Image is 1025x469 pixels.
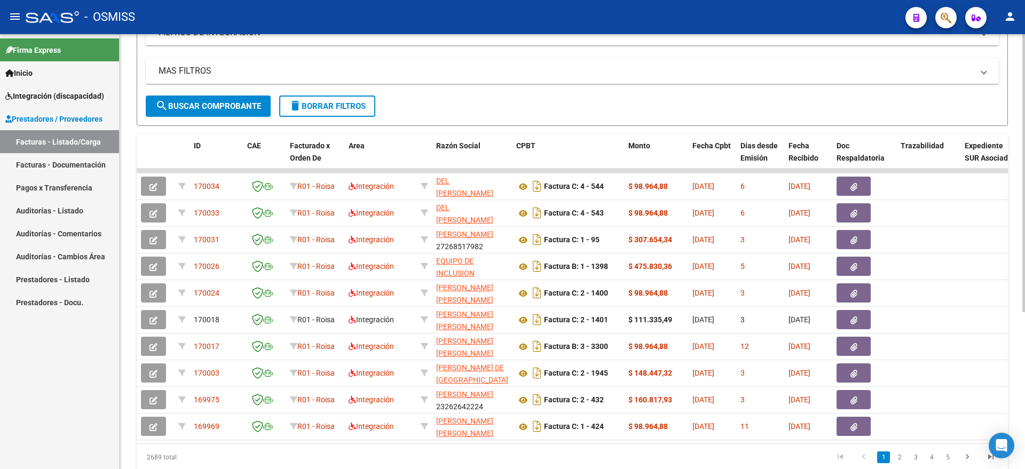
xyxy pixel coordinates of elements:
[628,262,672,271] strong: $ 475.830,36
[740,235,745,244] span: 3
[297,182,335,190] span: R01 - Roisa
[436,228,508,251] div: 27268517982
[297,342,335,351] span: R01 - Roisa
[544,182,604,191] strong: Factura C: 4 - 544
[740,395,745,404] span: 3
[981,451,1001,463] a: go to last page
[5,113,102,125] span: Prestadores / Proveedores
[194,369,219,377] span: 170003
[344,134,416,181] datatable-header-cell: Area
[909,451,922,463] a: 3
[349,342,394,351] span: Integración
[436,335,508,357] div: 27134332838
[628,141,650,150] span: Monto
[194,395,219,404] span: 169975
[194,209,219,217] span: 170033
[628,235,672,244] strong: $ 307.654,34
[544,209,604,218] strong: Factura C: 4 - 543
[692,369,714,377] span: [DATE]
[789,369,810,377] span: [DATE]
[832,134,896,181] datatable-header-cell: Doc Respaldatoria
[146,96,271,117] button: Buscar Comprobante
[1004,10,1016,23] mat-icon: person
[5,90,104,102] span: Integración (discapacidad)
[924,448,940,466] li: page 4
[740,369,745,377] span: 3
[908,448,924,466] li: page 3
[628,289,668,297] strong: $ 98.964,88
[692,182,714,190] span: [DATE]
[789,315,810,324] span: [DATE]
[349,315,394,324] span: Integración
[84,5,135,29] span: - OSMISS
[628,342,668,351] strong: $ 98.964,88
[941,451,954,463] a: 5
[544,343,608,351] strong: Factura B: 3 - 3300
[789,289,810,297] span: [DATE]
[784,134,832,181] datatable-header-cell: Fecha Recibido
[297,262,335,271] span: R01 - Roisa
[688,134,736,181] datatable-header-cell: Fecha Cpbt
[349,141,365,150] span: Area
[789,141,818,162] span: Fecha Recibido
[297,289,335,297] span: R01 - Roisa
[877,451,890,463] a: 1
[692,235,714,244] span: [DATE]
[544,316,608,324] strong: Factura C: 2 - 1401
[194,315,219,324] span: 170018
[789,342,810,351] span: [DATE]
[190,134,243,181] datatable-header-cell: ID
[194,262,219,271] span: 170026
[436,388,508,411] div: 23262642224
[436,282,508,304] div: 27324833353
[740,209,745,217] span: 6
[436,230,493,239] span: [PERSON_NAME]
[740,342,749,351] span: 12
[436,141,480,150] span: Razón Social
[436,308,508,331] div: 27324833353
[286,134,344,181] datatable-header-cell: Facturado x Orden De
[692,262,714,271] span: [DATE]
[740,289,745,297] span: 3
[297,395,335,404] span: R01 - Roisa
[830,451,850,463] a: go to first page
[436,255,508,277] div: 30718301331
[960,134,1019,181] datatable-header-cell: Expediente SUR Asociado
[289,99,302,112] mat-icon: delete
[349,235,394,244] span: Integración
[628,422,668,431] strong: $ 98.964,88
[349,369,394,377] span: Integración
[692,342,714,351] span: [DATE]
[290,141,330,162] span: Facturado x Orden De
[159,65,973,77] mat-panel-title: MAS FILTROS
[436,283,493,304] span: [PERSON_NAME] [PERSON_NAME]
[297,235,335,244] span: R01 - Roisa
[628,369,672,377] strong: $ 148.447,32
[692,422,714,431] span: [DATE]
[289,101,366,111] span: Borrar Filtros
[155,99,168,112] mat-icon: search
[789,262,810,271] span: [DATE]
[957,451,977,463] a: go to next page
[628,395,672,404] strong: $ 160.817,93
[155,101,261,111] span: Buscar Comprobante
[349,422,394,431] span: Integración
[530,178,544,195] i: Descargar documento
[349,182,394,190] span: Integración
[837,141,885,162] span: Doc Respaldatoria
[530,284,544,301] i: Descargar documento
[789,209,810,217] span: [DATE]
[892,448,908,466] li: page 2
[530,311,544,328] i: Descargar documento
[349,209,394,217] span: Integración
[194,422,219,431] span: 169969
[436,175,508,197] div: 27234237344
[925,451,938,463] a: 4
[544,423,604,431] strong: Factura C: 1 - 424
[530,231,544,248] i: Descargar documento
[5,44,61,56] span: Firma Express
[530,391,544,408] i: Descargar documento
[5,67,33,79] span: Inicio
[544,236,600,244] strong: Factura C: 1 - 95
[297,315,335,324] span: R01 - Roisa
